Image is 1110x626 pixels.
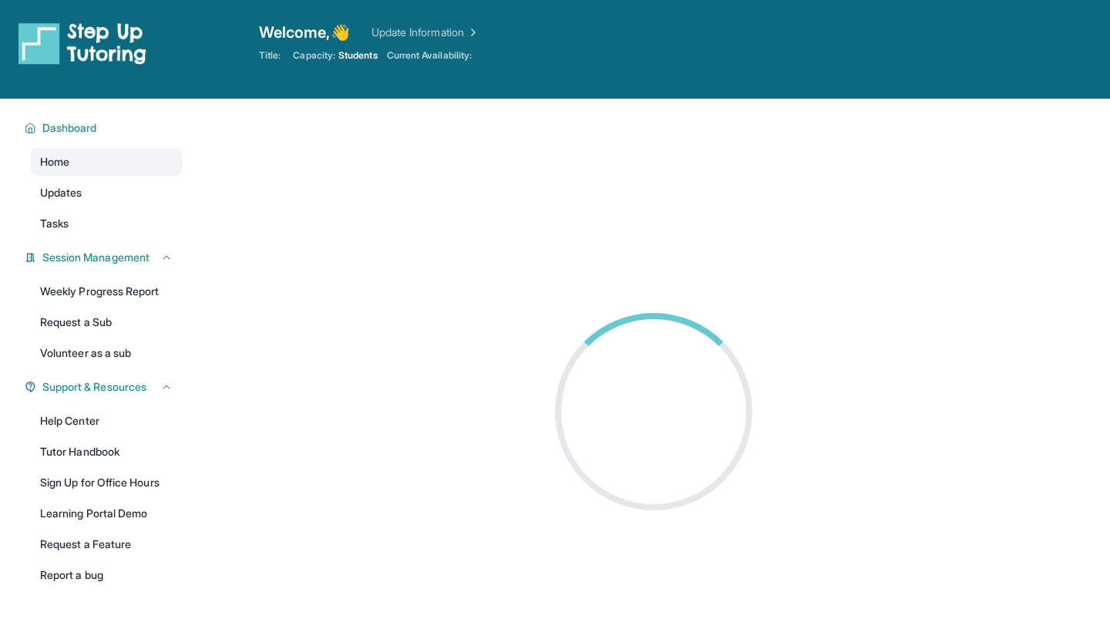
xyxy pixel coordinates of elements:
a: Tasks [31,210,182,237]
a: Home [31,148,182,176]
button: Support & Resources [36,379,173,395]
span: Capacity: [293,49,335,62]
a: Weekly Progress Report [31,278,182,305]
a: Tutor Handbook [31,438,182,466]
button: Dashboard [36,120,173,136]
a: Sign Up for Office Hours [31,469,182,496]
img: logo [18,22,146,65]
a: Volunteer as a sub [31,339,182,367]
span: Title: [259,49,281,62]
span: Dashboard [42,120,97,136]
a: Request a Sub [31,308,182,336]
img: Chevron Right [464,25,479,40]
span: Session Management [42,250,150,265]
a: Update Information [372,25,479,40]
span: Current Availability: [387,49,472,62]
a: Help Center [31,407,182,435]
span: Students [338,49,378,62]
span: Welcome, 👋 [259,22,350,43]
a: Updates [31,179,182,207]
a: Learning Portal Demo [31,500,182,527]
span: Updates [40,185,82,200]
a: Report a bug [31,561,182,589]
span: Tasks [40,216,69,231]
a: Request a Feature [31,530,182,558]
button: Session Management [36,250,173,265]
span: Support & Resources [42,379,146,395]
span: Home [40,154,69,170]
